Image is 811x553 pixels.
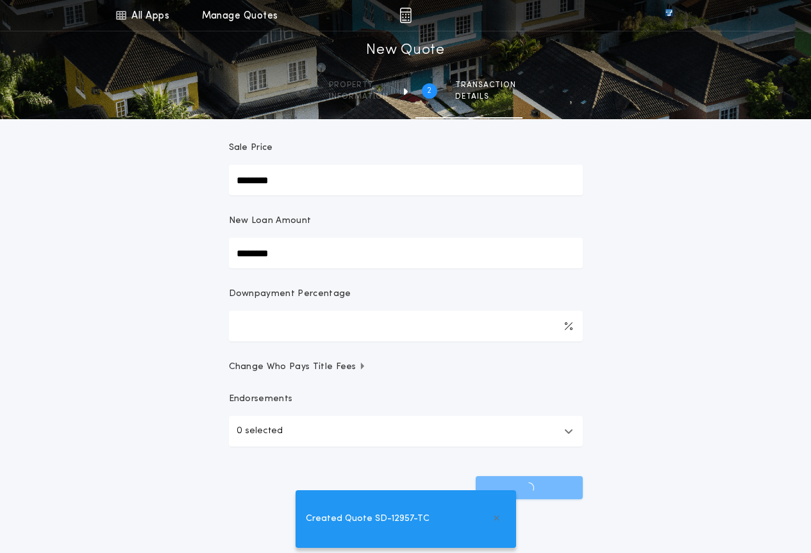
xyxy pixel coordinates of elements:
span: Change Who Pays Title Fees [229,361,367,374]
span: Property [329,80,389,90]
button: 0 selected [229,416,583,447]
span: details [455,92,516,102]
p: Endorsements [229,393,583,406]
h2: 2 [427,86,431,96]
span: Transaction [455,80,516,90]
input: Sale Price [229,165,583,195]
input: New Loan Amount [229,238,583,268]
span: information [329,92,389,102]
input: Downpayment Percentage [229,311,583,342]
img: img [399,8,412,23]
span: Created Quote SD-12957-TC [306,512,430,526]
p: New Loan Amount [229,215,312,227]
button: Change Who Pays Title Fees [229,361,583,374]
p: Sale Price [229,142,273,154]
p: 0 selected [237,424,283,439]
img: vs-icon [642,9,696,22]
p: Downpayment Percentage [229,288,351,301]
h1: New Quote [366,40,444,61]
